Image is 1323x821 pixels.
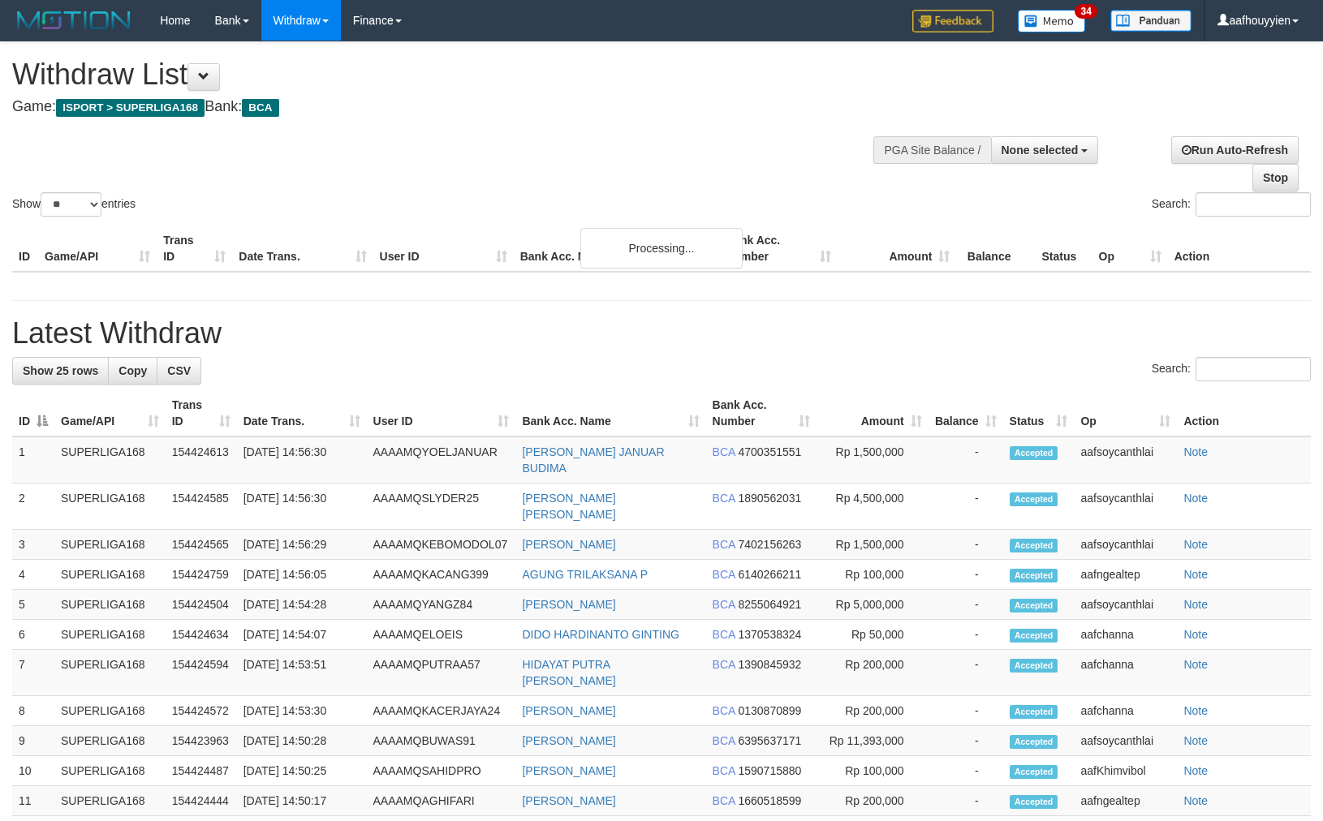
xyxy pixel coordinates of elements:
[12,650,54,696] td: 7
[817,650,929,696] td: Rp 200,000
[54,530,166,560] td: SUPERLIGA168
[237,436,367,484] td: [DATE] 14:56:30
[713,704,735,717] span: BCA
[166,650,237,696] td: 154424594
[1152,192,1311,217] label: Search:
[54,560,166,590] td: SUPERLIGA168
[1074,436,1177,484] td: aafsoycanthlai
[166,590,237,620] td: 154424504
[1183,445,1208,458] a: Note
[367,560,516,590] td: AAAAMQKACANG399
[1177,390,1311,436] th: Action
[1035,226,1092,272] th: Status
[1010,629,1058,643] span: Accepted
[838,226,956,272] th: Amount
[817,390,929,436] th: Amount: activate to sort column ascending
[12,192,136,217] label: Show entries
[12,226,38,272] th: ID
[1010,765,1058,779] span: Accepted
[54,756,166,786] td: SUPERLIGA168
[515,390,705,436] th: Bank Acc. Name: activate to sort column ascending
[237,696,367,726] td: [DATE] 14:53:30
[991,136,1099,164] button: None selected
[713,492,735,505] span: BCA
[166,726,237,756] td: 154423963
[12,756,54,786] td: 10
[12,99,866,115] h4: Game: Bank:
[1074,390,1177,436] th: Op: activate to sort column ascending
[367,390,516,436] th: User ID: activate to sort column ascending
[12,696,54,726] td: 8
[713,794,735,807] span: BCA
[157,357,201,385] a: CSV
[12,8,136,32] img: MOTION_logo.png
[1074,726,1177,756] td: aafsoycanthlai
[56,99,205,117] span: ISPORT > SUPERLIGA168
[873,136,990,164] div: PGA Site Balance /
[713,598,735,611] span: BCA
[157,226,232,272] th: Trans ID
[12,357,109,385] a: Show 25 rows
[166,390,237,436] th: Trans ID: activate to sort column ascending
[1074,530,1177,560] td: aafsoycanthlai
[719,226,838,272] th: Bank Acc. Number
[367,620,516,650] td: AAAAMQELOEIS
[237,390,367,436] th: Date Trans.: activate to sort column ascending
[817,756,929,786] td: Rp 100,000
[1075,4,1097,19] span: 34
[522,658,615,687] a: HIDAYAT PUTRA [PERSON_NAME]
[38,226,157,272] th: Game/API
[1074,484,1177,530] td: aafsoycanthlai
[929,590,1003,620] td: -
[1196,192,1311,217] input: Search:
[522,445,664,475] a: [PERSON_NAME] JANUAR BUDIMA
[166,756,237,786] td: 154424487
[713,538,735,551] span: BCA
[12,436,54,484] td: 1
[1010,569,1058,582] span: Accepted
[1183,598,1208,611] a: Note
[738,794,801,807] span: Copy 1660518599 to clipboard
[1183,538,1208,551] a: Note
[54,726,166,756] td: SUPERLIGA168
[929,726,1003,756] td: -
[817,590,929,620] td: Rp 5,000,000
[522,628,679,641] a: DIDO HARDINANTO GINTING
[1010,446,1058,460] span: Accepted
[522,492,615,521] a: [PERSON_NAME] [PERSON_NAME]
[713,568,735,581] span: BCA
[1183,568,1208,581] a: Note
[12,786,54,816] td: 11
[12,390,54,436] th: ID: activate to sort column descending
[367,756,516,786] td: AAAAMQSAHIDPRO
[1010,492,1058,506] span: Accepted
[23,364,98,377] span: Show 25 rows
[12,590,54,620] td: 5
[929,786,1003,816] td: -
[738,538,801,551] span: Copy 7402156263 to clipboard
[1010,599,1058,613] span: Accepted
[12,620,54,650] td: 6
[166,484,237,530] td: 154424585
[929,696,1003,726] td: -
[817,696,929,726] td: Rp 200,000
[956,226,1035,272] th: Balance
[12,530,54,560] td: 3
[1074,560,1177,590] td: aafngealtep
[514,226,719,272] th: Bank Acc. Name
[237,726,367,756] td: [DATE] 14:50:28
[738,598,801,611] span: Copy 8255064921 to clipboard
[929,650,1003,696] td: -
[1010,705,1058,719] span: Accepted
[373,226,514,272] th: User ID
[54,484,166,530] td: SUPERLIGA168
[713,734,735,747] span: BCA
[1002,144,1079,157] span: None selected
[54,590,166,620] td: SUPERLIGA168
[1074,620,1177,650] td: aafchanna
[1171,136,1299,164] a: Run Auto-Refresh
[166,620,237,650] td: 154424634
[1183,734,1208,747] a: Note
[929,756,1003,786] td: -
[367,436,516,484] td: AAAAMQYOELJANUAR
